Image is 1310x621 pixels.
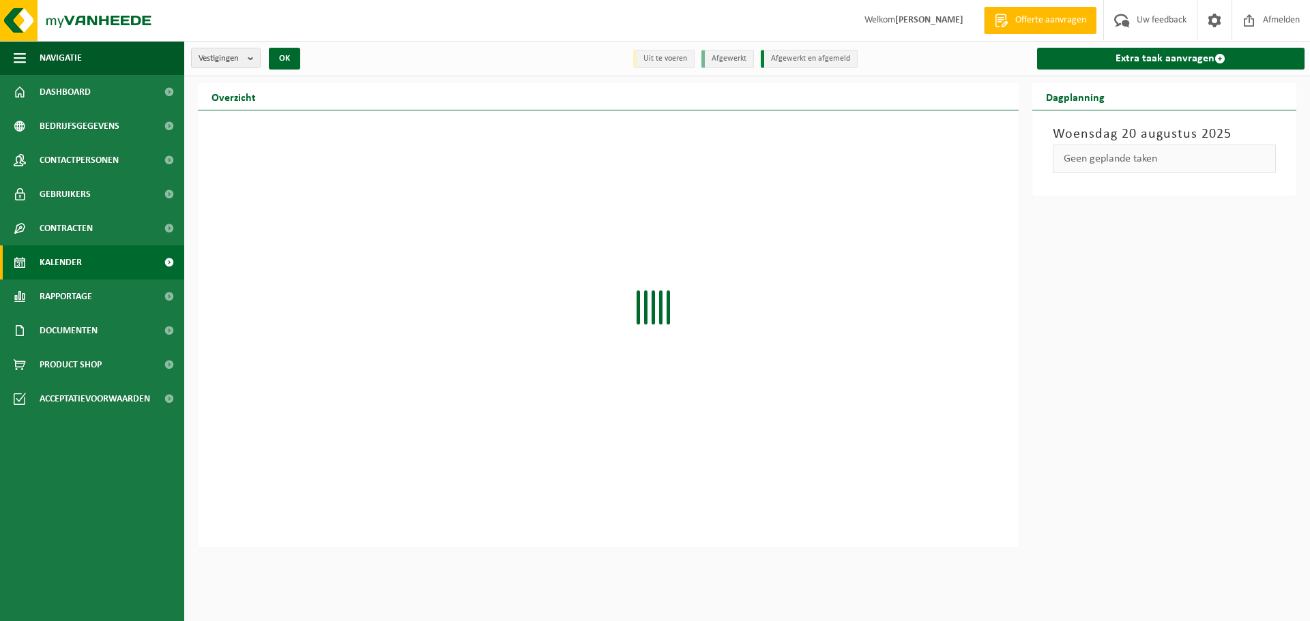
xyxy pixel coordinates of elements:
a: Extra taak aanvragen [1037,48,1305,70]
a: Offerte aanvragen [984,7,1096,34]
div: Geen geplande taken [1053,145,1277,173]
span: Contactpersonen [40,143,119,177]
li: Afgewerkt [701,50,754,68]
li: Uit te voeren [633,50,695,68]
span: Documenten [40,314,98,348]
span: Product Shop [40,348,102,382]
span: Acceptatievoorwaarden [40,382,150,416]
span: Vestigingen [199,48,242,69]
span: Rapportage [40,279,92,314]
h2: Overzicht [198,83,270,110]
li: Afgewerkt en afgemeld [761,50,858,68]
strong: [PERSON_NAME] [895,15,963,25]
span: Dashboard [40,75,91,109]
span: Gebruikers [40,177,91,211]
span: Offerte aanvragen [1012,14,1090,27]
button: Vestigingen [191,48,261,68]
span: Bedrijfsgegevens [40,109,119,143]
h3: Woensdag 20 augustus 2025 [1053,124,1277,145]
span: Kalender [40,245,82,279]
button: OK [269,48,300,70]
span: Contracten [40,211,93,245]
span: Navigatie [40,41,82,75]
h2: Dagplanning [1032,83,1118,110]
